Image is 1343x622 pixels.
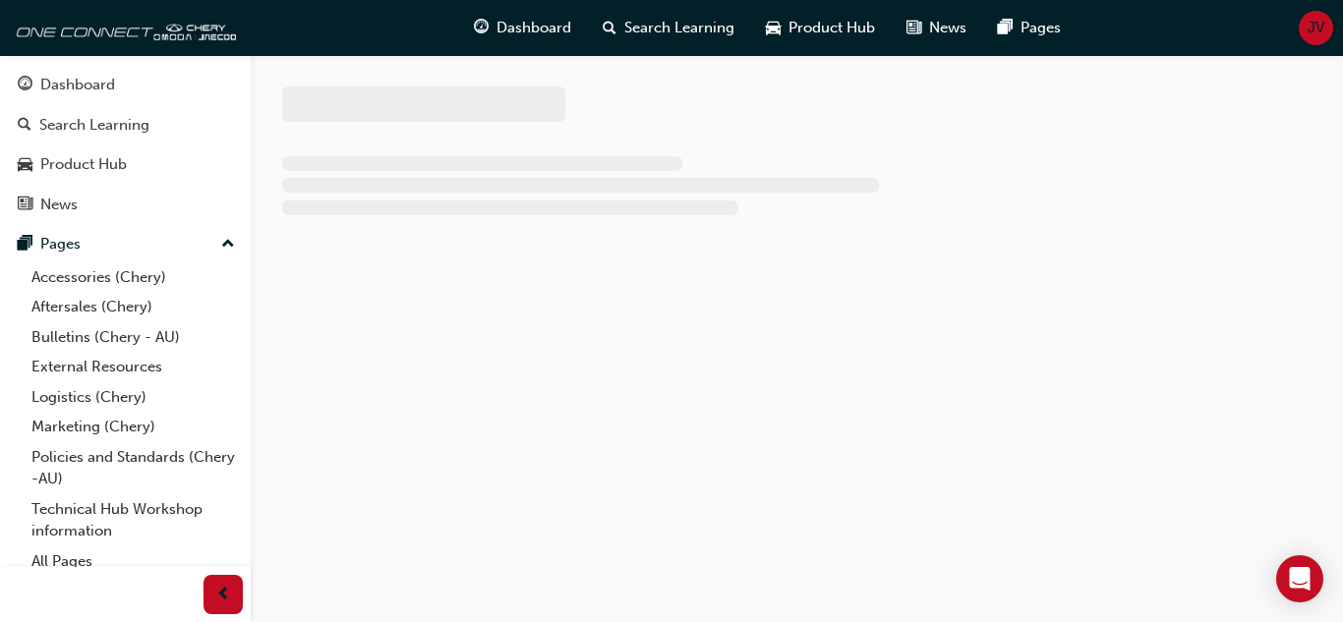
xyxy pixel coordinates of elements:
[24,494,243,546] a: Technical Hub Workshop information
[1276,555,1323,602] div: Open Intercom Messenger
[474,16,489,40] span: guage-icon
[24,322,243,353] a: Bulletins (Chery - AU)
[24,442,243,494] a: Policies and Standards (Chery -AU)
[891,8,982,48] a: news-iconNews
[998,16,1013,40] span: pages-icon
[24,352,243,382] a: External Resources
[39,114,149,137] div: Search Learning
[18,77,32,94] span: guage-icon
[18,156,32,174] span: car-icon
[24,546,243,577] a: All Pages
[766,16,781,40] span: car-icon
[40,233,81,255] div: Pages
[8,67,243,103] a: Dashboard
[216,583,231,607] span: prev-icon
[24,262,243,293] a: Accessories (Chery)
[40,194,78,216] div: News
[8,63,243,226] button: DashboardSearch LearningProduct HubNews
[18,117,31,135] span: search-icon
[1021,17,1061,39] span: Pages
[624,17,734,39] span: Search Learning
[788,17,875,39] span: Product Hub
[1308,17,1324,39] span: JV
[929,17,966,39] span: News
[906,16,921,40] span: news-icon
[40,74,115,96] div: Dashboard
[8,226,243,262] button: Pages
[40,153,127,176] div: Product Hub
[24,382,243,413] a: Logistics (Chery)
[18,197,32,214] span: news-icon
[496,17,571,39] span: Dashboard
[221,232,235,257] span: up-icon
[10,8,236,47] img: oneconnect
[603,16,616,40] span: search-icon
[24,292,243,322] a: Aftersales (Chery)
[587,8,750,48] a: search-iconSearch Learning
[24,412,243,442] a: Marketing (Chery)
[458,8,587,48] a: guage-iconDashboard
[8,187,243,223] a: News
[750,8,891,48] a: car-iconProduct Hub
[18,236,32,254] span: pages-icon
[982,8,1077,48] a: pages-iconPages
[8,107,243,143] a: Search Learning
[1299,11,1333,45] button: JV
[8,146,243,183] a: Product Hub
